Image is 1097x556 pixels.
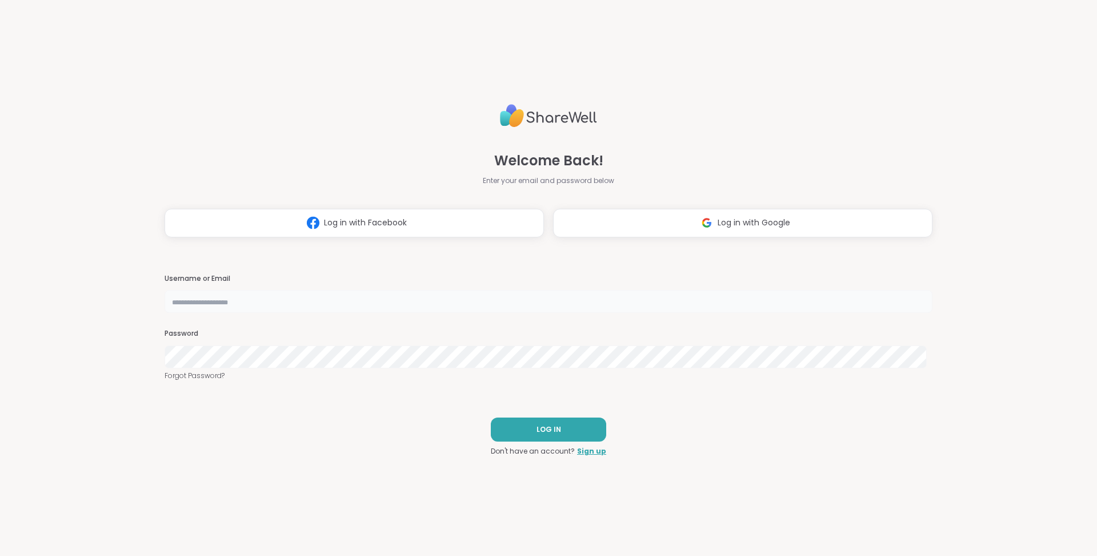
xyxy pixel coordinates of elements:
[696,212,718,233] img: ShareWell Logomark
[324,217,407,229] span: Log in with Facebook
[302,212,324,233] img: ShareWell Logomark
[491,446,575,456] span: Don't have an account?
[718,217,790,229] span: Log in with Google
[553,209,932,237] button: Log in with Google
[491,418,606,442] button: LOG IN
[165,329,932,339] h3: Password
[165,371,932,381] a: Forgot Password?
[165,274,932,284] h3: Username or Email
[577,446,606,456] a: Sign up
[483,176,614,186] span: Enter your email and password below
[494,150,603,171] span: Welcome Back!
[537,424,561,435] span: LOG IN
[500,100,597,132] img: ShareWell Logo
[165,209,544,237] button: Log in with Facebook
